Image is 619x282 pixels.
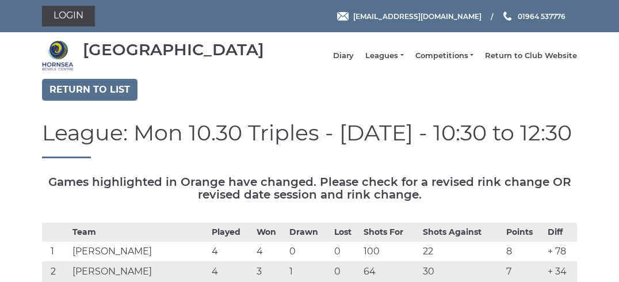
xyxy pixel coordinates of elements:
[420,223,503,241] th: Shots Against
[518,12,565,20] span: 01964 537776
[331,223,361,241] th: Lost
[70,223,209,241] th: Team
[365,51,403,61] a: Leagues
[254,261,286,281] td: 3
[331,261,361,281] td: 0
[209,223,254,241] th: Played
[333,51,354,61] a: Diary
[42,6,95,26] a: Login
[420,261,503,281] td: 30
[503,261,545,281] td: 7
[485,51,577,61] a: Return to Club Website
[42,176,577,201] h5: Games highlighted in Orange have changed. Please check for a revised rink change OR revised date ...
[337,11,482,22] a: Email [EMAIL_ADDRESS][DOMAIN_NAME]
[254,223,286,241] th: Won
[503,12,511,21] img: Phone us
[209,241,254,261] td: 4
[503,223,545,241] th: Points
[83,41,264,59] div: [GEOGRAPHIC_DATA]
[70,261,209,281] td: [PERSON_NAME]
[70,241,209,261] td: [PERSON_NAME]
[361,261,419,281] td: 64
[254,241,286,261] td: 4
[337,12,349,21] img: Email
[415,51,473,61] a: Competitions
[361,223,419,241] th: Shots For
[42,121,577,158] h1: League: Mon 10.30 Triples - [DATE] - 10:30 to 12:30
[42,40,74,71] img: Hornsea Bowls Centre
[545,223,577,241] th: Diff
[503,241,545,261] td: 8
[545,261,577,281] td: + 34
[331,241,361,261] td: 0
[502,11,565,22] a: Phone us 01964 537776
[361,241,419,261] td: 100
[42,241,70,261] td: 1
[353,12,482,20] span: [EMAIL_ADDRESS][DOMAIN_NAME]
[286,241,331,261] td: 0
[42,261,70,281] td: 2
[286,261,331,281] td: 1
[545,241,577,261] td: + 78
[42,79,137,101] a: Return to list
[209,261,254,281] td: 4
[286,223,331,241] th: Drawn
[420,241,503,261] td: 22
